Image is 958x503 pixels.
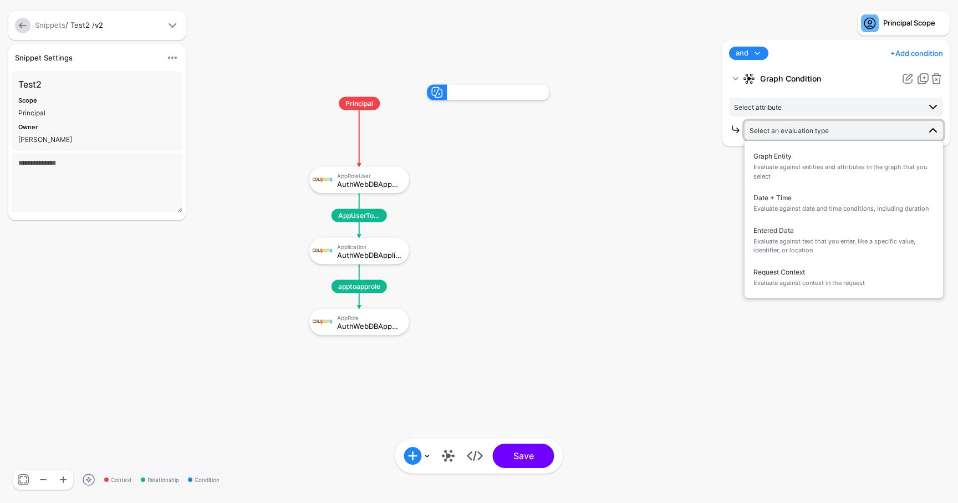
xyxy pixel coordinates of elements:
div: AuthWebDBApplication [337,251,401,258]
a: Add condition [890,44,943,62]
span: Graph Entity [753,149,934,184]
span: Date + Time [753,190,934,216]
button: Graph EntityEvaluate against entities and attributes in the graph that you select [745,145,943,187]
span: Evaluate against text that you enter, like a specific value, identifier, or location [753,237,934,255]
span: Principal [339,97,380,110]
span: Select attribute [734,103,782,111]
span: apptoapprole [332,280,387,293]
div: AppRole [337,314,401,321]
strong: v2 [95,21,103,29]
img: svg+xml;base64,PHN2ZyBpZD0iTG9nbyIgeG1sbnM9Imh0dHA6Ly93d3cudzMub3JnLzIwMDAvc3ZnIiB3aWR0aD0iMTIxLj... [313,170,333,190]
img: svg+xml;base64,PHN2ZyBpZD0iTG9nbyIgeG1sbnM9Imh0dHA6Ly93d3cudzMub3JnLzIwMDAvc3ZnIiB3aWR0aD0iMTIxLj... [313,312,333,332]
a: Snippets [35,21,65,29]
button: Request ContextEvaluate against context in the request [745,261,943,294]
div: AuthWebDBAppRoleUser [337,180,401,187]
strong: Scope [18,96,37,104]
div: Principal [18,108,176,118]
app-identifier: [PERSON_NAME] [18,135,72,144]
button: Entered DataEvaluate against text that you enter, like a specific value, identifier, or location [745,220,943,261]
div: Snippet Settings [11,52,161,63]
h3: Test2 [18,78,176,91]
span: Condition [188,476,220,484]
span: AppUserToApp [332,209,387,222]
span: Evaluate against entities and attributes in the graph that you select [753,162,934,181]
div: AuthWebDBAppRole [337,322,401,329]
strong: Graph Condition [760,69,896,89]
span: Select an evaluation type [750,126,829,135]
div: Principal Scope [883,18,935,29]
button: Date + TimeEvaluate against date and time conditions, including duration [745,187,943,220]
span: Relationship [141,476,179,484]
span: and [736,48,748,59]
span: + [890,49,895,58]
img: svg+xml;base64,PHN2ZyBpZD0iTG9nbyIgeG1sbnM9Imh0dHA6Ly93d3cudzMub3JnLzIwMDAvc3ZnIiB3aWR0aD0iMTIxLj... [313,241,333,261]
button: Save [493,444,554,468]
span: Entered Data [753,223,934,258]
span: Evaluate against date and time conditions, including duration [753,204,934,214]
div: Application [337,243,401,250]
div: / Test2 / [33,20,164,31]
div: AppRoleUser [337,172,401,179]
span: Context [104,476,132,484]
strong: Owner [18,123,38,131]
span: Request Context [753,265,934,291]
span: Evaluate against context in the request [753,278,934,288]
